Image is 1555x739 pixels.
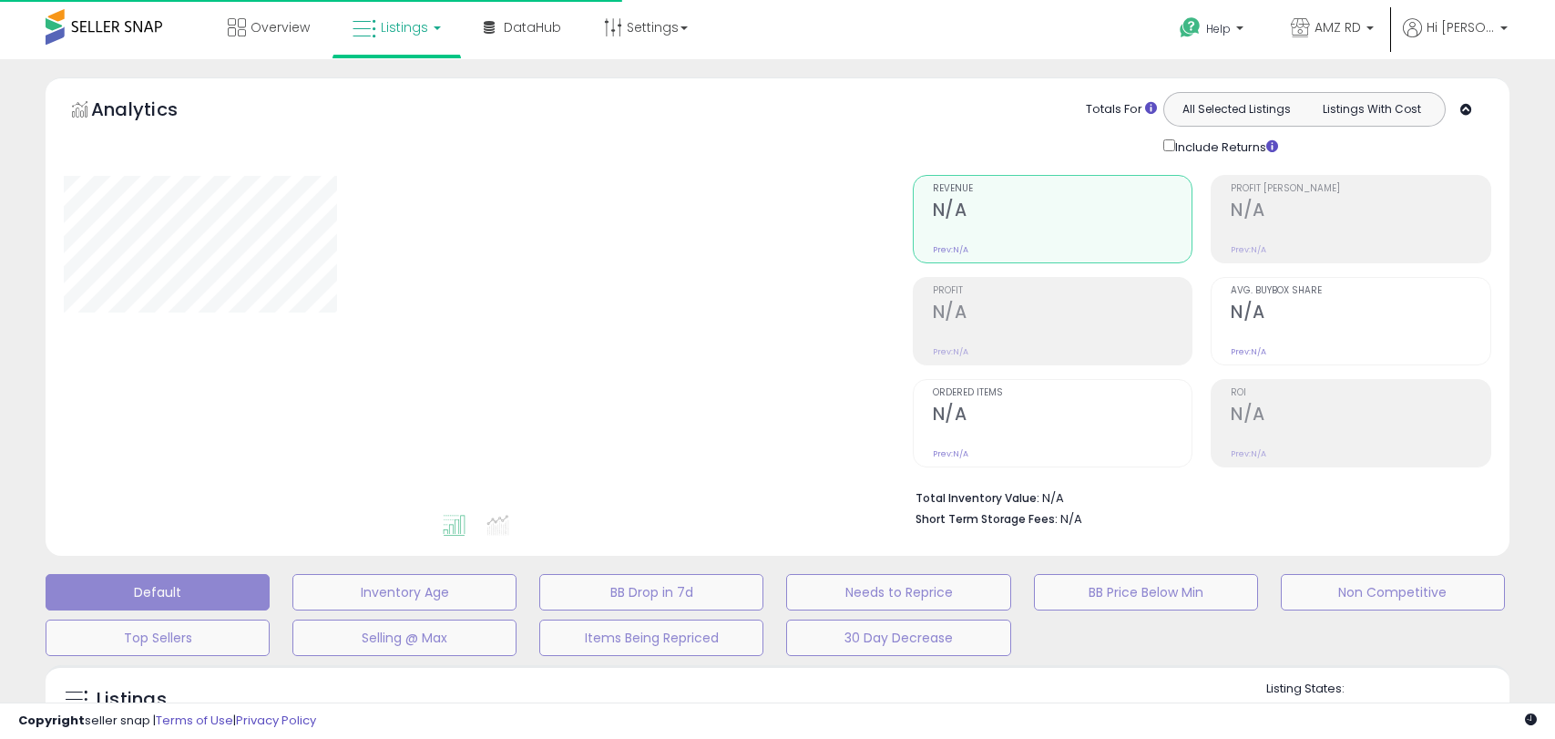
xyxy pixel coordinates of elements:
[933,286,1192,296] span: Profit
[1281,574,1505,611] button: Non Competitive
[1304,98,1439,121] button: Listings With Cost
[1179,16,1202,39] i: Get Help
[18,712,85,729] strong: Copyright
[1231,448,1266,459] small: Prev: N/A
[1231,302,1490,326] h2: N/A
[91,97,213,127] h5: Analytics
[1427,18,1495,36] span: Hi [PERSON_NAME]
[933,184,1192,194] span: Revenue
[539,620,763,656] button: Items Being Repriced
[18,713,316,730] div: seller snap | |
[933,448,968,459] small: Prev: N/A
[1231,244,1266,255] small: Prev: N/A
[292,574,517,611] button: Inventory Age
[504,18,561,36] span: DataHub
[933,302,1192,326] h2: N/A
[933,404,1192,428] h2: N/A
[1231,286,1490,296] span: Avg. Buybox Share
[539,574,763,611] button: BB Drop in 7d
[916,490,1039,506] b: Total Inventory Value:
[1169,98,1304,121] button: All Selected Listings
[916,486,1478,508] li: N/A
[1403,18,1508,59] a: Hi [PERSON_NAME]
[1206,21,1231,36] span: Help
[1165,3,1262,59] a: Help
[46,620,270,656] button: Top Sellers
[786,574,1010,611] button: Needs to Reprice
[1231,404,1490,428] h2: N/A
[1315,18,1361,36] span: AMZ RD
[381,18,428,36] span: Listings
[1086,101,1157,118] div: Totals For
[1034,574,1258,611] button: BB Price Below Min
[933,346,968,357] small: Prev: N/A
[916,511,1058,527] b: Short Term Storage Fees:
[251,18,310,36] span: Overview
[292,620,517,656] button: Selling @ Max
[1060,510,1082,528] span: N/A
[933,244,968,255] small: Prev: N/A
[1231,388,1490,398] span: ROI
[786,620,1010,656] button: 30 Day Decrease
[1231,200,1490,224] h2: N/A
[1231,184,1490,194] span: Profit [PERSON_NAME]
[933,388,1192,398] span: Ordered Items
[1231,346,1266,357] small: Prev: N/A
[933,200,1192,224] h2: N/A
[1150,136,1300,157] div: Include Returns
[46,574,270,611] button: Default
